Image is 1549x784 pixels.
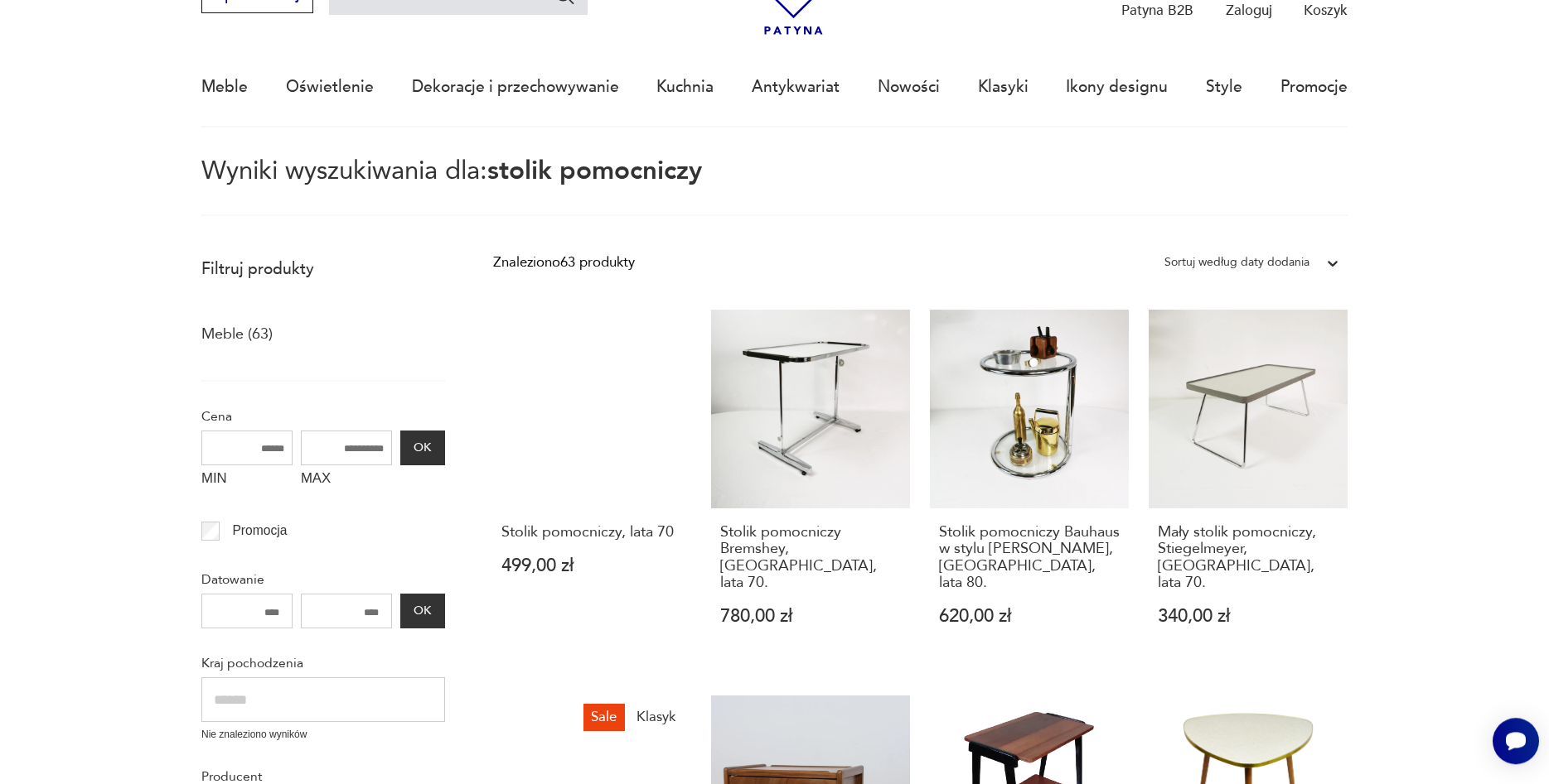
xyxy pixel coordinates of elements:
[656,49,714,125] a: Kuchnia
[201,258,445,280] p: Filtruj produkty
[412,49,619,125] a: Dekoracje i przechowywanie
[1226,1,1272,20] p: Zaloguj
[201,406,445,427] p: Cena
[1066,49,1168,125] a: Ikony designu
[939,608,1120,625] p: 620,00 zł
[501,557,682,575] p: 499,00 zł
[1280,49,1348,125] a: Promocje
[201,652,445,674] p: Kraj pochodzenia
[286,49,374,125] a: Oświetlenie
[201,159,1348,216] p: Wyniki wyszukiwania dla:
[1121,1,1193,20] p: Patyna B2B
[1493,718,1539,764] iframe: Smartsupp widget button
[400,594,445,628] button: OK
[1164,252,1309,273] div: Sortuj według daty dodania
[501,524,682,541] h3: Stolik pomocniczy, lata 70
[720,608,901,625] p: 780,00 zł
[930,310,1129,664] a: Stolik pomocniczy Bauhaus w stylu Eileen Gray, Niemcy, lata 80.Stolik pomocniczy Bauhaus w stylu ...
[720,524,901,592] h3: Stolik pomocniczy Bremshey, [GEOGRAPHIC_DATA], lata 70.
[978,49,1029,125] a: Klasyki
[752,49,840,125] a: Antykwariat
[201,320,273,349] a: Meble (63)
[400,430,445,465] button: OK
[487,153,702,188] span: stolik pomocniczy
[878,49,940,125] a: Nowości
[201,465,293,497] label: MIN
[1206,49,1242,125] a: Style
[939,524,1120,592] h3: Stolik pomocniczy Bauhaus w stylu [PERSON_NAME], [GEOGRAPHIC_DATA], lata 80.
[301,465,392,497] label: MAX
[493,310,692,664] a: Stolik pomocniczy, lata 70Stolik pomocniczy, lata 70499,00 zł
[493,252,635,273] div: Znaleziono 63 produkty
[711,310,910,664] a: Stolik pomocniczy Bremshey, Niemcy, lata 70.Stolik pomocniczy Bremshey, [GEOGRAPHIC_DATA], lata 7...
[232,520,287,541] p: Promocja
[201,569,445,590] p: Datowanie
[201,727,445,743] p: Nie znaleziono wyników
[1304,1,1348,20] p: Koszyk
[201,49,248,125] a: Meble
[1158,608,1338,625] p: 340,00 zł
[1158,524,1338,592] h3: Mały stolik pomocniczy, Stiegelmeyer, [GEOGRAPHIC_DATA], lata 70.
[1149,310,1348,664] a: Mały stolik pomocniczy, Stiegelmeyer, Niemcy, lata 70.Mały stolik pomocniczy, Stiegelmeyer, [GEOG...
